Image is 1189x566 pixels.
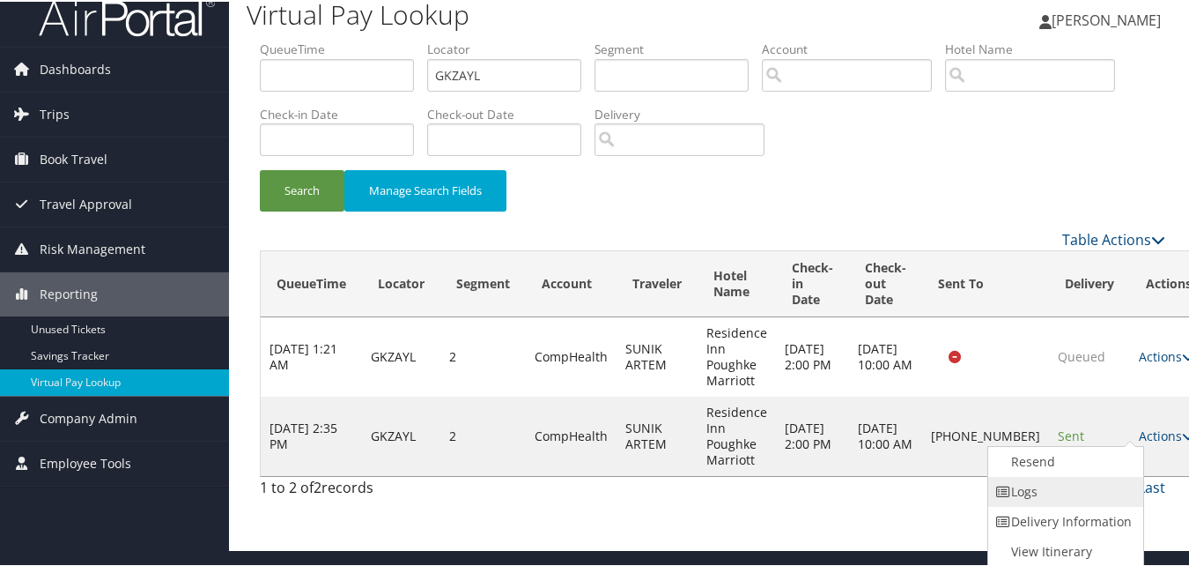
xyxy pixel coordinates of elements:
[362,395,440,474] td: GKZAYL
[440,249,526,316] th: Segment: activate to sort column ascending
[1062,228,1165,248] a: Table Actions
[261,316,362,395] td: [DATE] 1:21 AM
[698,249,776,316] th: Hotel Name: activate to sort column descending
[776,249,849,316] th: Check-in Date: activate to sort column ascending
[40,395,137,439] span: Company Admin
[617,249,698,316] th: Traveler: activate to sort column ascending
[594,39,762,56] label: Segment
[314,476,321,495] span: 2
[260,104,427,122] label: Check-in Date
[362,316,440,395] td: GKZAYL
[922,249,1049,316] th: Sent To: activate to sort column ascending
[849,249,922,316] th: Check-out Date: activate to sort column ascending
[849,395,922,474] td: [DATE] 10:00 AM
[40,271,98,315] span: Reporting
[40,46,111,90] span: Dashboards
[40,136,107,180] span: Book Travel
[40,91,70,135] span: Trips
[988,445,1139,475] a: Resend
[261,395,362,474] td: [DATE] 2:35 PM
[922,395,1049,474] td: [PHONE_NUMBER]
[1058,426,1084,443] span: Sent
[945,39,1128,56] label: Hotel Name
[526,395,617,474] td: CompHealth
[617,395,698,474] td: SUNIK ARTEM
[1138,476,1165,495] a: Last
[260,168,344,210] button: Search
[40,440,131,484] span: Employee Tools
[849,316,922,395] td: [DATE] 10:00 AM
[776,316,849,395] td: [DATE] 2:00 PM
[776,395,849,474] td: [DATE] 2:00 PM
[427,39,594,56] label: Locator
[1052,9,1161,28] span: [PERSON_NAME]
[260,475,467,505] div: 1 to 2 of records
[1058,346,1105,363] span: Queued
[40,226,145,270] span: Risk Management
[440,395,526,474] td: 2
[362,249,440,316] th: Locator: activate to sort column ascending
[617,316,698,395] td: SUNIK ARTEM
[260,39,427,56] label: QueueTime
[526,316,617,395] td: CompHealth
[427,104,594,122] label: Check-out Date
[988,475,1139,505] a: Logs
[344,168,506,210] button: Manage Search Fields
[762,39,945,56] label: Account
[698,395,776,474] td: Residence Inn Poughke Marriott
[261,249,362,316] th: QueueTime: activate to sort column ascending
[988,505,1139,535] a: Delivery Information
[526,249,617,316] th: Account: activate to sort column ascending
[1049,249,1130,316] th: Delivery: activate to sort column ascending
[594,104,778,122] label: Delivery
[440,316,526,395] td: 2
[698,316,776,395] td: Residence Inn Poughke Marriott
[988,535,1139,565] a: View Itinerary
[40,181,132,225] span: Travel Approval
